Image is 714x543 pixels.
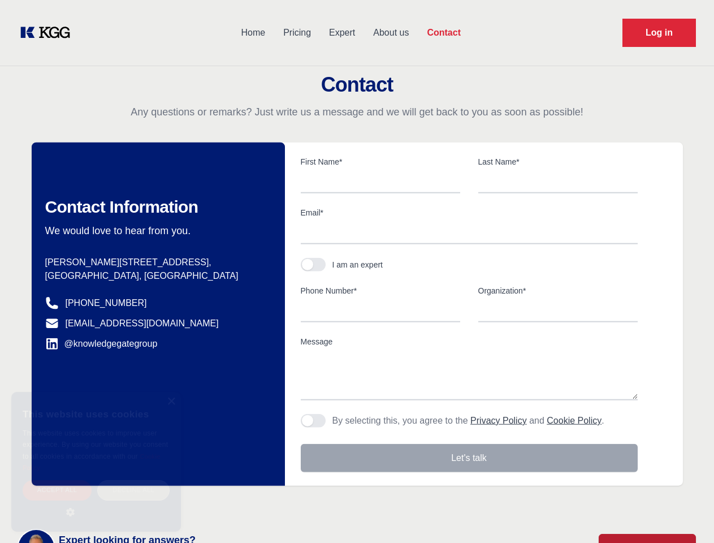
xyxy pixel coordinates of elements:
[97,480,170,500] div: Decline all
[18,24,79,42] a: KOL Knowledge Platform: Talk to Key External Experts (KEE)
[45,337,158,351] a: @knowledgegategroup
[478,285,638,296] label: Organization*
[14,105,700,119] p: Any questions or remarks? Just write us a message and we will get back to you as soon as possible!
[364,18,418,48] a: About us
[332,259,383,270] div: I am an expert
[332,414,604,428] p: By selecting this, you agree to the and .
[478,156,638,167] label: Last Name*
[45,224,267,238] p: We would love to hear from you.
[470,416,527,425] a: Privacy Policy
[14,74,700,96] h2: Contact
[622,19,696,47] a: Request Demo
[418,18,470,48] a: Contact
[23,400,170,428] div: This website uses cookies
[167,398,175,406] div: Close
[547,416,602,425] a: Cookie Policy
[274,18,320,48] a: Pricing
[232,18,274,48] a: Home
[301,207,638,218] label: Email*
[45,269,267,283] p: [GEOGRAPHIC_DATA], [GEOGRAPHIC_DATA]
[66,317,219,330] a: [EMAIL_ADDRESS][DOMAIN_NAME]
[23,480,92,500] div: Accept all
[301,285,460,296] label: Phone Number*
[657,489,714,543] iframe: Chat Widget
[301,156,460,167] label: First Name*
[23,429,168,460] span: This website uses cookies to improve user experience. By using our website you consent to all coo...
[301,444,638,472] button: Let's talk
[23,453,161,471] a: Cookie Policy
[66,296,147,310] a: [PHONE_NUMBER]
[320,18,364,48] a: Expert
[45,256,267,269] p: [PERSON_NAME][STREET_ADDRESS],
[45,197,267,217] h2: Contact Information
[301,336,638,347] label: Message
